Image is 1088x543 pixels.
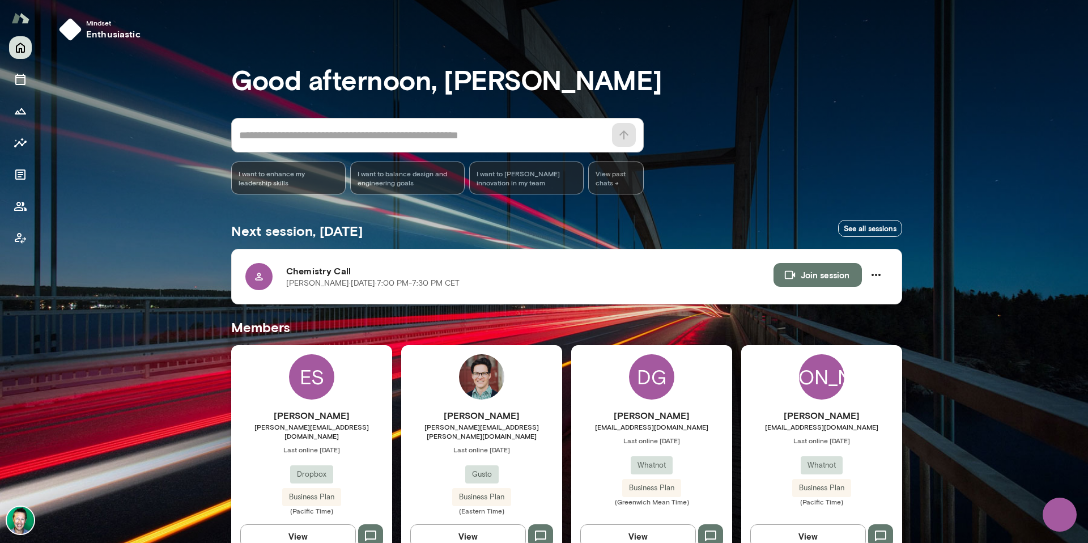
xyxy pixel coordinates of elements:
div: I want to balance design and engineering goals [350,162,465,194]
span: Last online [DATE] [571,436,732,445]
button: Join session [773,263,862,287]
h5: Members [231,318,902,336]
span: View past chats -> [588,162,644,194]
span: Last online [DATE] [231,445,392,454]
span: Last online [DATE] [401,445,562,454]
span: Business Plan [792,482,851,494]
span: Business Plan [622,482,681,494]
img: Mento [11,7,29,29]
span: Whatnot [801,460,843,471]
span: Mindset [86,18,141,27]
span: Gusto [465,469,499,480]
span: Business Plan [282,491,341,503]
span: I want to balance design and engineering goals [358,169,457,187]
span: [EMAIL_ADDRESS][DOMAIN_NAME] [571,422,732,431]
span: I want to [PERSON_NAME] innovation in my team [477,169,576,187]
button: Insights [9,131,32,154]
span: Business Plan [452,491,511,503]
img: mindset [59,18,82,41]
span: Whatnot [631,460,673,471]
h6: Chemistry Call [286,264,773,278]
span: (Eastern Time) [401,506,562,515]
button: Documents [9,163,32,186]
h5: Next session, [DATE] [231,222,363,240]
div: I want to enhance my leadership skills [231,162,346,194]
span: [EMAIL_ADDRESS][DOMAIN_NAME] [741,422,902,431]
h6: [PERSON_NAME] [571,409,732,422]
span: [PERSON_NAME][EMAIL_ADDRESS][DOMAIN_NAME] [231,422,392,440]
img: Brian Lawrence [7,507,34,534]
div: DG [629,354,674,400]
span: Dropbox [290,469,333,480]
span: I want to enhance my leadership skills [239,169,338,187]
button: Home [9,36,32,59]
div: I want to [PERSON_NAME] innovation in my team [469,162,584,194]
button: Members [9,195,32,218]
h6: [PERSON_NAME] [741,409,902,422]
h3: Good afternoon, [PERSON_NAME] [231,63,902,95]
div: ES [289,354,334,400]
button: Sessions [9,68,32,91]
span: (Pacific Time) [231,506,392,515]
span: [PERSON_NAME][EMAIL_ADDRESS][PERSON_NAME][DOMAIN_NAME] [401,422,562,440]
h6: [PERSON_NAME] [231,409,392,422]
h6: [PERSON_NAME] [401,409,562,422]
div: [PERSON_NAME] [799,354,844,400]
button: Mindsetenthusiastic [54,14,150,45]
p: [PERSON_NAME] · [DATE] · 7:00 PM-7:30 PM CET [286,278,460,289]
button: Client app [9,227,32,249]
h6: enthusiastic [86,27,141,41]
span: (Pacific Time) [741,497,902,506]
img: Daniel Flynn [459,354,504,400]
a: See all sessions [838,220,902,237]
button: Growth Plan [9,100,32,122]
span: Last online [DATE] [741,436,902,445]
span: (Greenwich Mean Time) [571,497,732,506]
